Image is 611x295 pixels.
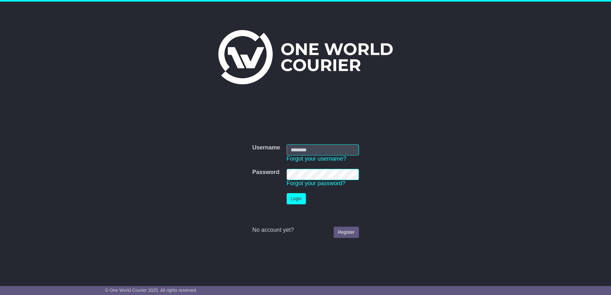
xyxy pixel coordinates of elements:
button: Login [287,193,306,204]
div: No account yet? [252,227,359,234]
img: One World [218,30,393,84]
a: Forgot your password? [287,180,345,186]
label: Password [252,169,279,176]
label: Username [252,144,280,151]
a: Register [334,227,359,238]
span: © One World Courier 2025. All rights reserved. [105,288,197,293]
a: Forgot your username? [287,155,346,162]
